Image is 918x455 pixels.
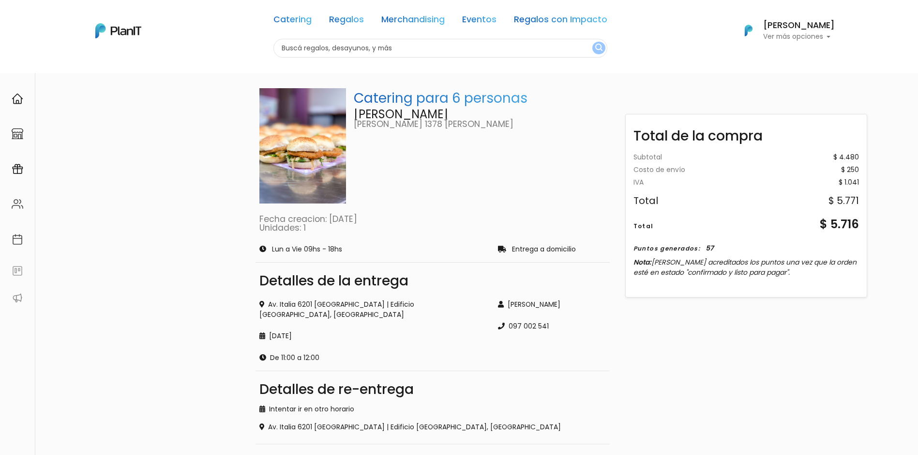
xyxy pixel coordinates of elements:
[833,154,859,161] div: $ 4.480
[354,88,606,109] p: Catering para 6 personas
[633,257,859,278] p: Nota:
[273,16,312,27] a: Catering
[633,154,662,161] div: Subtotal
[633,257,857,277] span: [PERSON_NAME] acreditados los puntos una vez que la orden esté en estado "confirmado y listo para...
[381,16,445,27] a: Merchandising
[633,222,654,231] div: Total
[259,299,486,320] div: Av. Italia 6201 [GEOGRAPHIC_DATA] | Edificio [GEOGRAPHIC_DATA], [GEOGRAPHIC_DATA]
[259,215,606,224] p: Fecha creacion: [DATE]
[633,179,644,186] div: IVA
[12,198,23,210] img: people-662611757002400ad9ed0e3c099ab2801c6687ba6c219adb57efc949bc21e19d.svg
[633,167,685,173] div: Costo de envío
[732,18,835,43] button: PlanIt Logo [PERSON_NAME] Ver más opciones
[259,383,606,396] div: Detalles de re-entrega
[626,118,867,146] div: Total de la compra
[841,167,859,173] div: $ 250
[95,23,141,38] img: PlanIt Logo
[12,128,23,140] img: marketplace-4ceaa7011d94191e9ded77b95e3339b90024bf715f7c57f8cf31f2d8c509eaba.svg
[12,163,23,175] img: campaigns-02234683943229c281be62815700db0a1741e53638e28bf9629b52c665b00959.svg
[633,244,700,253] div: Puntos generados:
[259,222,306,234] a: Unidades: 1
[354,120,606,129] p: [PERSON_NAME] 1378 [PERSON_NAME]
[354,109,606,120] p: [PERSON_NAME]
[514,16,607,27] a: Regalos con Impacto
[738,20,759,41] img: PlanIt Logo
[512,246,576,253] p: Entrega a domicilio
[12,292,23,304] img: partners-52edf745621dab592f3b2c58e3bca9d71375a7ef29c3b500c9f145b62cc070d4.svg
[273,39,607,58] input: Buscá regalos, desayunos, y más
[12,234,23,245] img: calendar-87d922413cdce8b2cf7b7f5f62616a5cf9e4887200fb71536465627b3292af00.svg
[272,246,342,253] p: Lun a Vie 09hs - 18hs
[820,216,859,233] div: $ 5.716
[595,44,602,53] img: search_button-432b6d5273f82d61273b3651a40e1bd1b912527efae98b1b7a1b2c0702e16a8d.svg
[633,196,658,205] div: Total
[706,243,714,253] div: 57
[259,274,606,288] div: Detalles de la entrega
[259,331,486,341] div: [DATE]
[498,299,606,310] div: [PERSON_NAME]
[259,422,606,432] div: Av. Italia 6201 [GEOGRAPHIC_DATA] | Edificio [GEOGRAPHIC_DATA], [GEOGRAPHIC_DATA]
[839,179,859,186] div: $ 1.041
[329,16,364,27] a: Regalos
[462,16,497,27] a: Eventos
[12,93,23,105] img: home-e721727adea9d79c4d83392d1f703f7f8bce08238fde08b1acbfd93340b81755.svg
[50,9,139,28] div: ¿Necesitás ayuda?
[763,21,835,30] h6: [PERSON_NAME]
[259,404,606,414] div: Intentar ir en otro horario
[12,265,23,277] img: feedback-78b5a0c8f98aac82b08bfc38622c3050aee476f2c9584af64705fc4e61158814.svg
[259,353,486,363] div: De 11:00 a 12:00
[259,88,346,204] img: WhatsApp_Image_2024-07-19_at_10.25.28__1_.jpeg
[763,33,835,40] p: Ver más opciones
[828,196,859,205] div: $ 5.771
[498,321,606,331] div: 097 002 541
